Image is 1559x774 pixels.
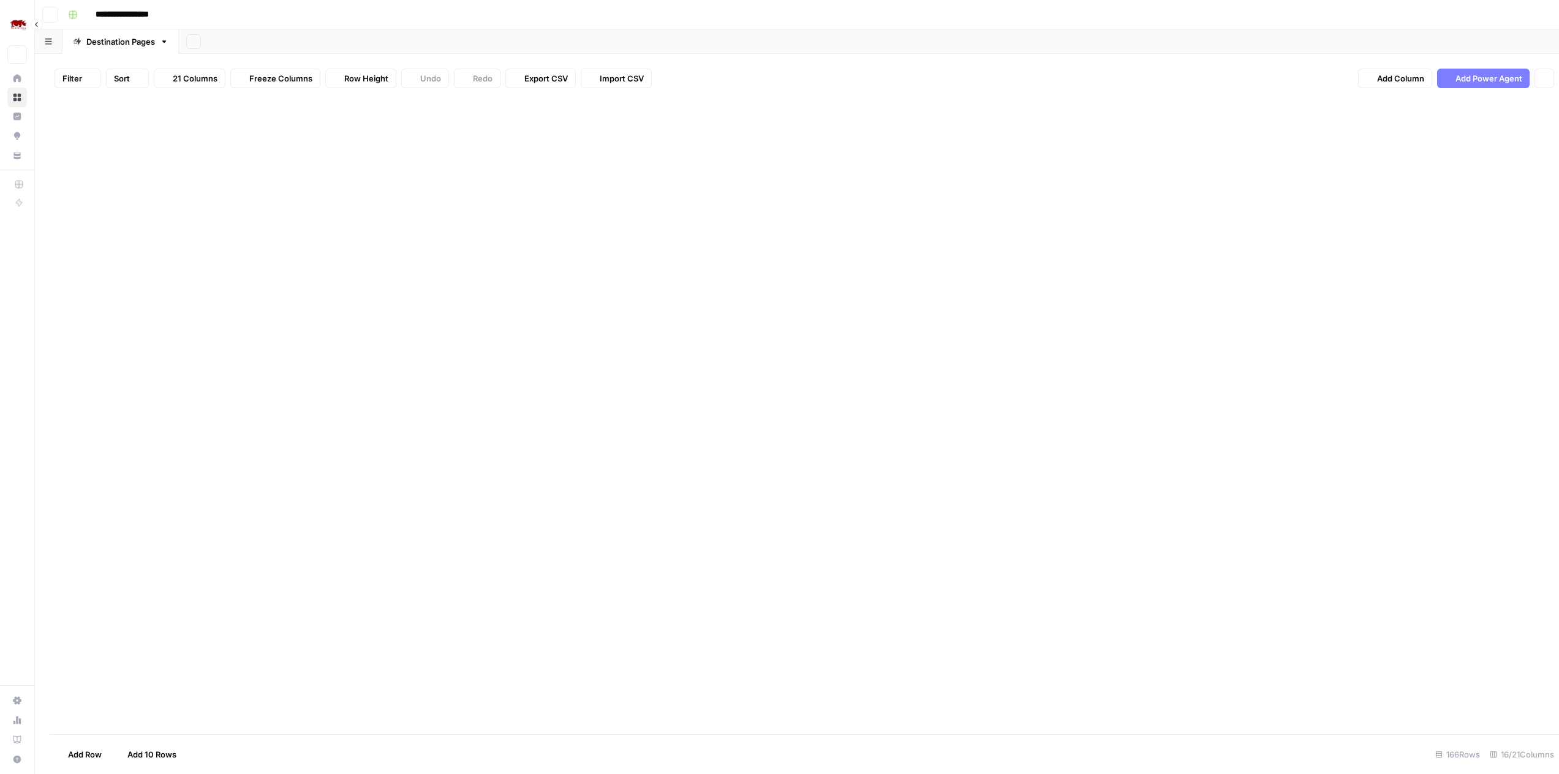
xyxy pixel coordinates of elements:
[7,710,27,730] a: Usage
[7,126,27,146] a: Opportunities
[505,69,576,88] button: Export CSV
[420,72,441,85] span: Undo
[454,69,500,88] button: Redo
[7,14,29,36] img: Rhino Africa Logo
[7,730,27,750] a: Learning Hub
[86,36,155,48] div: Destination Pages
[7,750,27,769] button: Help + Support
[7,69,27,88] a: Home
[127,748,176,761] span: Add 10 Rows
[109,745,184,764] button: Add 10 Rows
[581,69,652,88] button: Import CSV
[230,69,320,88] button: Freeze Columns
[106,69,149,88] button: Sort
[154,69,225,88] button: 21 Columns
[50,745,109,764] button: Add Row
[7,107,27,126] a: Insights
[473,72,493,85] span: Redo
[344,72,388,85] span: Row Height
[401,69,449,88] button: Undo
[7,10,27,40] button: Workspace: Rhino Africa
[600,72,644,85] span: Import CSV
[62,72,82,85] span: Filter
[7,146,27,165] a: Your Data
[7,691,27,710] a: Settings
[55,69,101,88] button: Filter
[524,72,568,85] span: Export CSV
[325,69,396,88] button: Row Height
[114,72,130,85] span: Sort
[249,72,312,85] span: Freeze Columns
[173,72,217,85] span: 21 Columns
[7,88,27,107] a: Browse
[68,748,102,761] span: Add Row
[62,29,179,54] a: Destination Pages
